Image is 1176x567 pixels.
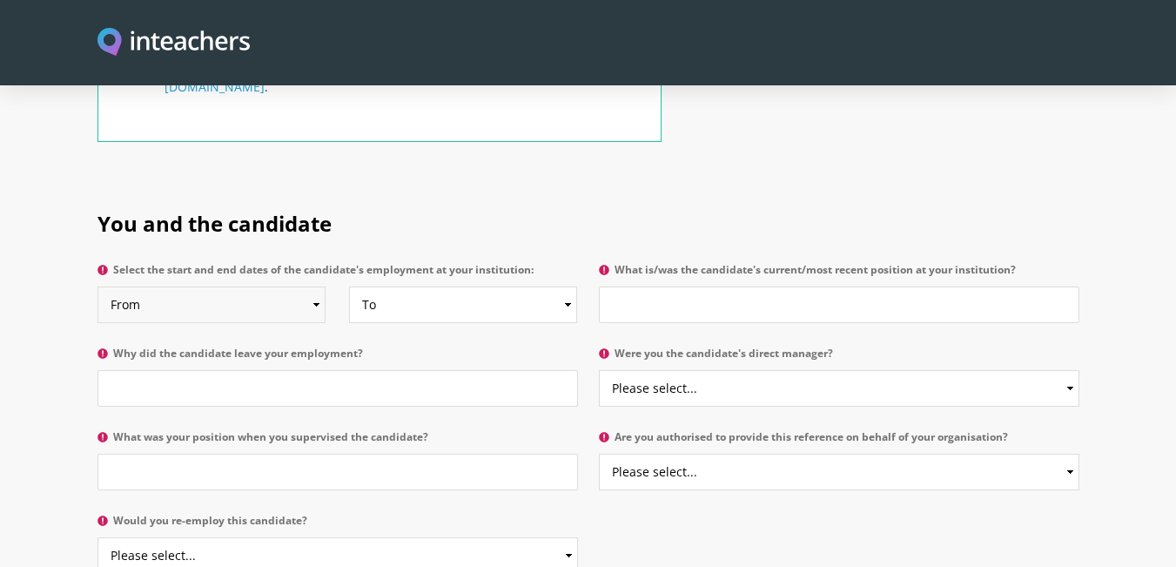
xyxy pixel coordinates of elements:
span: You and the candidate [97,209,332,238]
label: Why did the candidate leave your employment? [97,348,578,370]
label: What was your position when you supervised the candidate? [97,431,578,454]
a: Visit this site's homepage [97,28,251,58]
label: Are you authorised to provide this reference on behalf of your organisation? [599,431,1079,454]
label: Select the start and end dates of the candidate's employment at your institution: [97,264,578,287]
label: Were you the candidate's direct manager? [599,348,1079,370]
label: What is/was the candidate's current/most recent position at your institution? [599,264,1079,287]
label: Would you re-employ this candidate? [97,515,578,537]
img: Inteachers [97,28,251,58]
